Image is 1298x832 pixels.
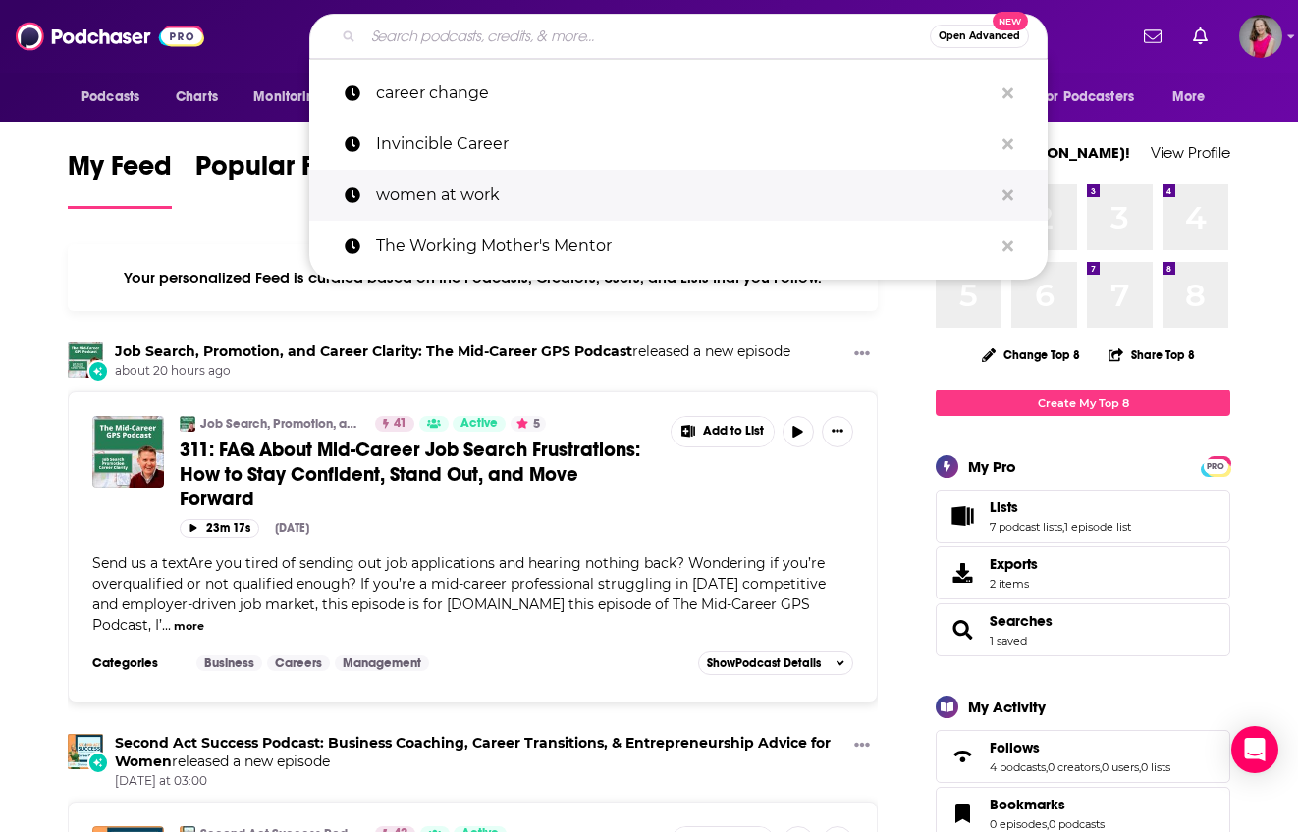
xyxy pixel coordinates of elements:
div: My Pro [968,457,1016,476]
div: New Episode [87,360,109,382]
a: Second Act Success Podcast: Business Coaching, Career Transitions, & Entrepreneurship Advice for ... [115,734,831,770]
img: Job Search, Promotion, and Career Clarity: The Mid-Career GPS Podcast [68,342,103,378]
span: 2 items [990,577,1038,591]
img: Second Act Success Podcast: Business Coaching, Career Transitions, & Entrepreneurship Advice for ... [68,734,103,769]
button: Share Top 8 [1108,336,1196,374]
span: Charts [176,83,218,111]
a: 0 podcasts [1049,817,1105,831]
button: Show profile menu [1239,15,1282,58]
a: Create My Top 8 [936,390,1230,416]
button: open menu [68,78,165,116]
span: My Feed [68,149,172,194]
span: Show Podcast Details [707,656,821,670]
a: Follows [943,743,982,770]
a: 7 podcast lists [990,520,1062,534]
p: The Working Mother's Mentor [376,221,993,272]
button: 5 [511,416,546,432]
div: My Activity [968,698,1046,716]
a: 0 creators [1048,760,1100,774]
img: Podchaser - Follow, Share and Rate Podcasts [16,18,204,55]
a: Exports [936,546,1230,599]
img: Job Search, Promotion, and Career Clarity: The Mid-Career GPS Podcast [180,416,195,432]
input: Search podcasts, credits, & more... [363,21,930,52]
a: Business [196,655,262,671]
span: Popular Feed [195,149,362,194]
button: open menu [240,78,349,116]
a: Job Search, Promotion, and Career Clarity: The Mid-Career GPS Podcast [200,416,362,432]
span: For Podcasters [1040,83,1134,111]
a: Active [453,416,506,432]
a: Show notifications dropdown [1185,20,1216,53]
button: more [174,618,204,635]
span: Exports [990,555,1038,573]
div: Search podcasts, credits, & more... [309,14,1048,59]
button: 23m 17s [180,519,259,538]
h3: released a new episode [115,342,790,361]
span: Follows [990,739,1040,756]
a: Management [335,655,429,671]
a: Show notifications dropdown [1136,20,1169,53]
div: Open Intercom Messenger [1231,726,1278,773]
a: 4 podcasts [990,760,1046,774]
a: 1 episode list [1064,520,1131,534]
span: Searches [936,603,1230,656]
a: Bookmarks [990,796,1105,813]
span: Logged in as AmyRasdal [1239,15,1282,58]
span: Bookmarks [990,796,1065,813]
a: career change [309,68,1048,119]
a: PRO [1204,458,1227,473]
span: Follows [936,730,1230,783]
a: View Profile [1151,143,1230,162]
span: Lists [990,498,1018,516]
a: My Feed [68,149,172,209]
a: 1 saved [990,634,1027,648]
span: Add to List [703,424,764,439]
a: Searches [943,616,982,644]
span: More [1172,83,1206,111]
div: New Episode [87,752,109,773]
span: , [1100,760,1102,774]
a: Bookmarks [943,800,982,827]
span: , [1047,817,1049,831]
a: women at work [309,170,1048,221]
a: Follows [990,739,1170,756]
img: User Profile [1239,15,1282,58]
a: Popular Feed [195,149,362,209]
a: Lists [943,502,982,530]
a: The Working Mother's Mentor [309,221,1048,272]
p: career change [376,68,993,119]
a: 0 episodes [990,817,1047,831]
span: Open Advanced [939,31,1020,41]
span: , [1046,760,1048,774]
div: [DATE] [275,521,309,535]
div: Your personalized Feed is curated based on the Podcasts, Creators, Users, and Lists that you Follow. [68,244,878,311]
span: [DATE] at 03:00 [115,773,846,790]
span: , [1139,760,1141,774]
span: Monitoring [253,83,323,111]
a: Invincible Career [309,119,1048,170]
span: Podcasts [81,83,139,111]
button: open menu [1159,78,1230,116]
button: Show More Button [846,734,878,758]
button: Open AdvancedNew [930,25,1029,48]
span: Lists [936,490,1230,543]
a: 0 users [1102,760,1139,774]
a: Careers [267,655,330,671]
span: 41 [394,414,406,434]
button: open menu [1027,78,1163,116]
img: 311: FAQ About Mid-Career Job Search Frustrations: How to Stay Confident, Stand Out, and Move For... [92,416,164,488]
span: Send us a textAre you tired of sending out job applications and hearing nothing back? Wondering i... [92,554,826,634]
a: Charts [163,78,230,116]
span: about 20 hours ago [115,363,790,380]
span: PRO [1204,459,1227,474]
a: 41 [375,416,414,432]
p: Invincible Career [376,119,993,170]
span: New [993,12,1028,30]
a: Job Search, Promotion, and Career Clarity: The Mid-Career GPS Podcast [115,342,632,360]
